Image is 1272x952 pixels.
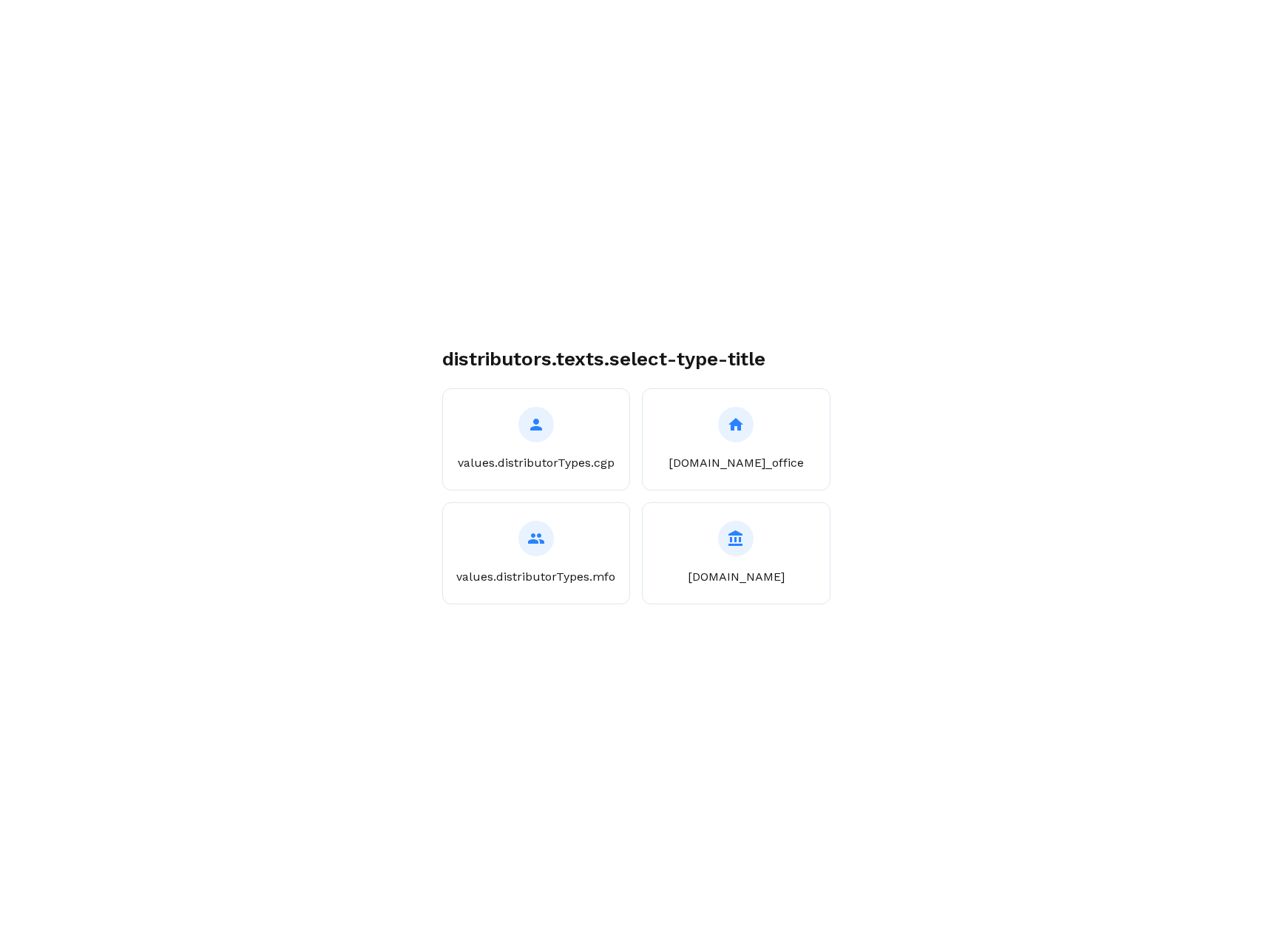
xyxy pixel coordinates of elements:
[442,348,830,371] h1: distributors.texts.select-type-title
[669,454,804,472] p: [DOMAIN_NAME]_office
[456,568,615,586] p: values.distributorTypes.mfo
[642,502,830,604] button: [DOMAIN_NAME]
[688,568,785,586] p: [DOMAIN_NAME]
[442,388,631,490] button: values.distributorTypes.cgp
[642,388,830,490] button: [DOMAIN_NAME]_office
[458,454,615,472] p: values.distributorTypes.cgp
[442,502,631,604] button: values.distributorTypes.mfo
